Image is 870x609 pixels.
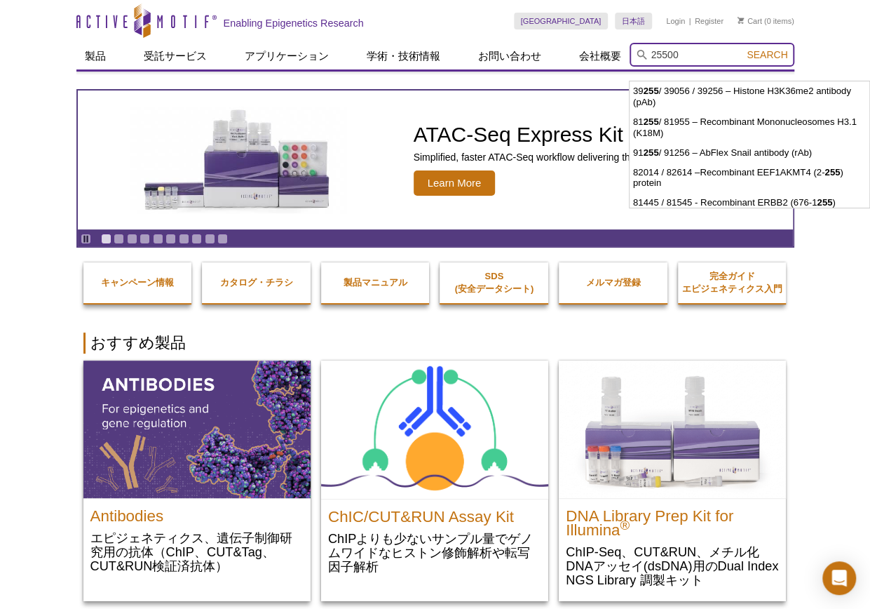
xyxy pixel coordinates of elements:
h2: おすすめ製品 [83,333,787,354]
a: メルマガ登録 [559,262,667,303]
a: 学術・技術情報 [358,43,449,69]
p: Simplified, faster ATAC-Seq workflow delivering the same great quality results [414,151,750,163]
strong: カタログ・チラシ [219,277,292,288]
sup: ® [620,518,630,533]
a: Go to slide 9 [205,234,215,244]
a: Register [695,16,723,26]
span: Learn More [414,170,496,196]
button: Search [742,48,791,61]
a: カタログ・チラシ [202,262,311,303]
li: 82014 / 82614 –Recombinant EEF1AKMT4 (2- ) protein [630,163,869,194]
a: Login [666,16,685,26]
img: Your Cart [738,17,744,24]
a: 日本語 [615,13,652,29]
a: Go to slide 1 [101,234,111,244]
img: DNA Library Prep Kit for Illumina [559,361,786,498]
strong: 255 [644,147,659,158]
h2: ChIC/CUT&RUN Assay Kit [328,503,541,524]
strong: 255 [644,86,659,96]
a: Go to slide 8 [191,234,202,244]
a: キャンペーン情報 [83,262,192,303]
h2: ATAC-Seq Express Kit [414,124,750,145]
a: Go to slide 5 [153,234,163,244]
li: (0 items) [738,13,794,29]
strong: キャンペーン情報 [101,277,174,288]
img: ChIC/CUT&RUN Assay Kit [321,361,548,499]
a: 会社概要 [571,43,630,69]
div: Open Intercom Messenger [822,561,856,595]
article: ATAC-Seq Express Kit [78,91,793,229]
li: 39 / 39056 / 39256 – Histone H3K36me2 antibody (pAb) [630,81,869,112]
img: ATAC-Seq Express Kit [123,107,354,213]
p: ChIP-Seq、CUT&RUN、メチル化DNAアッセイ(dsDNA)用のDual Index NGS Library 調製キット [566,544,779,587]
strong: メルマガ登録 [585,277,640,288]
a: お問い合わせ [470,43,550,69]
h2: Antibodies [90,502,304,523]
strong: 255 [644,116,659,127]
h2: DNA Library Prep Kit for Illumina [566,502,779,537]
li: 91 / 91256 – AbFlex Snail antibody (rAb) [630,143,869,163]
a: Go to slide 4 [140,234,150,244]
a: 製品マニュアル [321,262,430,303]
a: Go to slide 3 [127,234,137,244]
a: 完全ガイドエピジェネティクス入門 [678,256,787,309]
a: ATAC-Seq Express Kit ATAC-Seq Express Kit Simplified, faster ATAC-Seq workflow delivering the sam... [78,91,793,229]
strong: SDS (安全データシート) [454,271,533,294]
a: Cart [738,16,762,26]
strong: 255 [817,197,832,208]
strong: 255 [824,167,840,178]
h2: Enabling Epigenetics Research [224,17,364,29]
strong: 完全ガイド エピジェネティクス入門 [682,271,782,294]
a: DNA Library Prep Kit for Illumina DNA Library Prep Kit for Illumina® ChIP-Seq、CUT&RUN、メチル化DNAアッセイ... [559,361,786,601]
a: Go to slide 6 [165,234,176,244]
li: 81 / 81955 – Recombinant Mononucleosomes H3.1 (K18M) [630,112,869,143]
a: 製品 [76,43,114,69]
a: Go to slide 2 [114,234,124,244]
a: 受託サービス [135,43,215,69]
a: Toggle autoplay [81,234,91,244]
span: Search [747,49,787,60]
p: ChIPよりも少ないサンプル量でゲノムワイドなヒストン修飾解析や転写因子解析 [328,531,541,574]
a: ChIC/CUT&RUN Assay Kit ChIC/CUT&RUN Assay Kit ChIPよりも少ないサンプル量でゲノムワイドなヒストン修飾解析や転写因子解析 [321,361,548,588]
li: 81445 / 81545 - Recombinant ERBB2 (676-1 ) protein [630,193,869,224]
li: | [689,13,691,29]
a: All Antibodies Antibodies エピジェネティクス、遺伝子制御研究用の抗体（ChIP、CUT&Tag、CUT&RUN検証済抗体） [83,361,311,587]
a: [GEOGRAPHIC_DATA] [514,13,609,29]
p: エピジェネティクス、遺伝子制御研究用の抗体（ChIP、CUT&Tag、CUT&RUN検証済抗体） [90,530,304,573]
a: アプリケーション [236,43,337,69]
a: Go to slide 7 [179,234,189,244]
input: Keyword, Cat. No. [630,43,794,67]
a: Go to slide 10 [217,234,228,244]
img: All Antibodies [83,361,311,498]
strong: 製品マニュアル [344,277,407,288]
a: SDS(安全データシート) [440,256,548,309]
